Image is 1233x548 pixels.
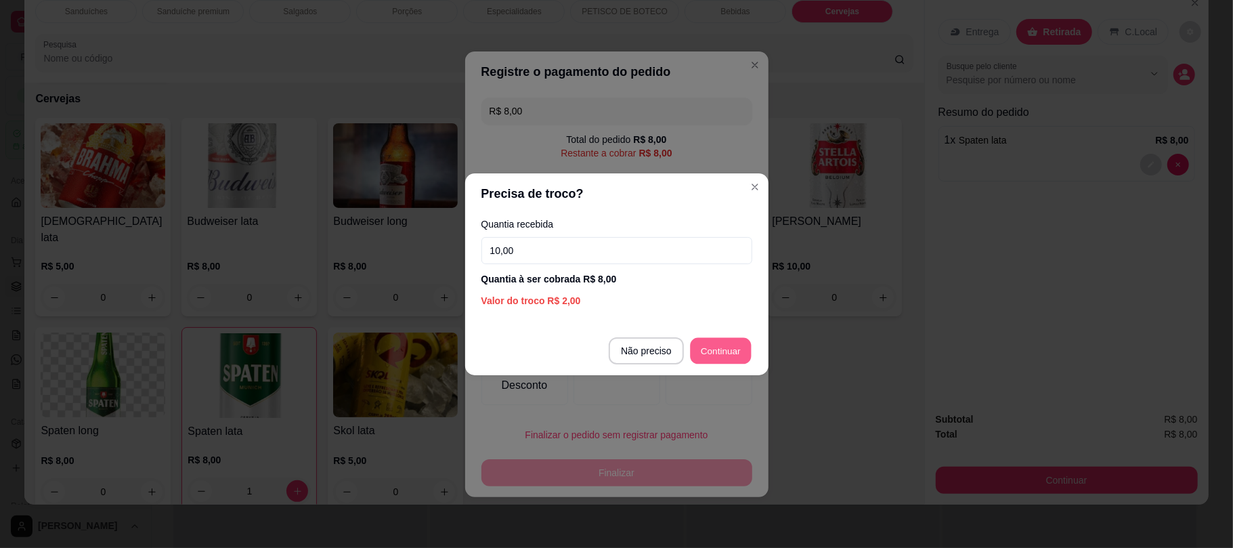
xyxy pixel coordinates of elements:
[744,176,766,198] button: Close
[609,337,684,364] button: Não preciso
[481,272,752,286] div: Quantia à ser cobrada R$ 8,00
[481,294,752,308] div: Valor do troco R$ 2,00
[690,337,751,364] button: Continuar
[481,219,752,229] label: Quantia recebida
[465,173,769,214] header: Precisa de troco?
